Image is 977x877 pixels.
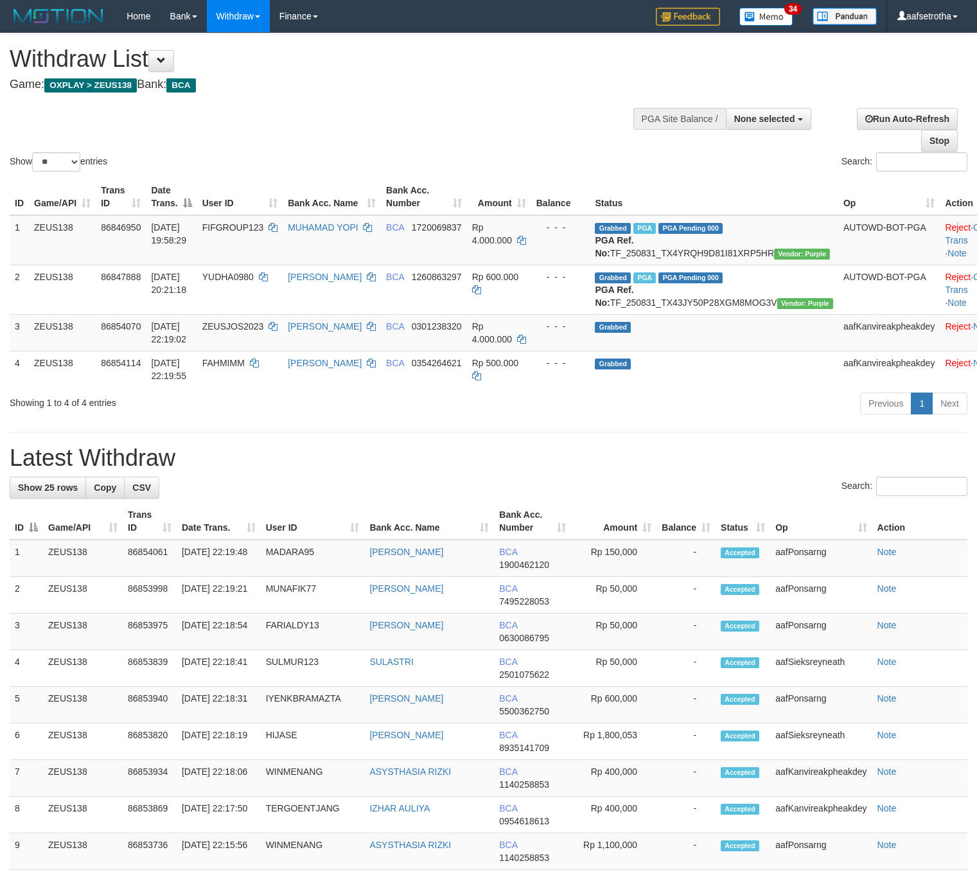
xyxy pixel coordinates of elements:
[633,272,656,283] span: Marked by aafnoeunsreypich
[499,620,517,630] span: BCA
[197,179,283,215] th: User ID: activate to sort column ascending
[123,760,177,797] td: 86853934
[10,391,398,409] div: Showing 1 to 4 of 4 entries
[499,816,549,826] span: Copy 0954618613 to clipboard
[721,840,759,851] span: Accepted
[288,272,362,282] a: [PERSON_NAME]
[369,583,443,594] a: [PERSON_NAME]
[838,265,940,314] td: AUTOWD-BOT-PGA
[932,393,967,414] a: Next
[151,272,186,295] span: [DATE] 20:21:18
[101,321,141,332] span: 86854070
[202,321,264,332] span: ZEUSJOS2023
[595,223,631,234] span: Grabbed
[369,840,451,850] a: ASYSTHASIA RIZKI
[658,223,723,234] span: PGA Pending
[721,731,759,741] span: Accepted
[877,657,897,667] a: Note
[499,706,549,716] span: Copy 5500362750 to clipboard
[536,320,585,333] div: - - -
[96,179,146,215] th: Trans ID: activate to sort column ascending
[166,78,195,93] span: BCA
[381,179,467,215] th: Bank Acc. Number: activate to sort column ascending
[202,222,264,233] span: FIFGROUP123
[151,222,186,245] span: [DATE] 19:58:29
[85,477,125,499] a: Copy
[43,503,123,540] th: Game/API: activate to sort column ascending
[595,285,633,308] b: PGA Ref. No:
[369,657,413,667] a: SULASTRI
[838,351,940,387] td: aafKanvireakpheakdey
[571,577,656,614] td: Rp 50,000
[369,693,443,704] a: [PERSON_NAME]
[877,547,897,557] a: Note
[29,215,96,265] td: ZEUS138
[571,723,656,760] td: Rp 1,800,053
[499,633,549,643] span: Copy 0630086795 to clipboard
[412,272,462,282] span: Copy 1260863297 to clipboard
[841,477,967,496] label: Search:
[770,614,872,650] td: aafPonsarng
[261,760,365,797] td: WINMENANG
[499,583,517,594] span: BCA
[29,314,96,351] td: ZEUS138
[472,272,518,282] span: Rp 600.000
[261,503,365,540] th: User ID: activate to sort column ascending
[10,687,43,723] td: 5
[369,730,443,740] a: [PERSON_NAME]
[656,797,716,833] td: -
[841,152,967,172] label: Search:
[10,215,29,265] td: 1
[595,235,633,258] b: PGA Ref. No:
[261,650,365,687] td: SULMUR123
[877,803,897,813] a: Note
[43,723,123,760] td: ZEUS138
[499,730,517,740] span: BCA
[101,358,141,368] span: 86854114
[261,687,365,723] td: IYENKBRAMAZTA
[10,445,967,471] h1: Latest Withdraw
[288,321,362,332] a: [PERSON_NAME]
[386,358,404,368] span: BCA
[43,833,123,870] td: ZEUS138
[499,693,517,704] span: BCA
[386,272,404,282] span: BCA
[177,540,261,577] td: [DATE] 22:19:48
[283,179,381,215] th: Bank Acc. Name: activate to sort column ascending
[536,357,585,369] div: - - -
[656,577,716,614] td: -
[770,723,872,760] td: aafSieksreyneath
[877,620,897,630] a: Note
[571,760,656,797] td: Rp 400,000
[151,321,186,344] span: [DATE] 22:19:02
[151,358,186,381] span: [DATE] 22:19:55
[101,222,141,233] span: 86846950
[177,577,261,614] td: [DATE] 22:19:21
[499,779,549,790] span: Copy 1140258853 to clipboard
[10,351,29,387] td: 4
[29,351,96,387] td: ZEUS138
[177,614,261,650] td: [DATE] 22:18:54
[945,358,971,368] a: Reject
[499,669,549,680] span: Copy 2501075622 to clipboard
[177,687,261,723] td: [DATE] 22:18:31
[571,833,656,870] td: Rp 1,100,000
[29,265,96,314] td: ZEUS138
[43,614,123,650] td: ZEUS138
[123,723,177,760] td: 86853820
[595,322,631,333] span: Grabbed
[784,3,802,15] span: 34
[10,503,43,540] th: ID: activate to sort column descending
[10,477,86,499] a: Show 25 rows
[177,503,261,540] th: Date Trans.: activate to sort column ascending
[499,853,549,863] span: Copy 1140258853 to clipboard
[656,723,716,760] td: -
[10,265,29,314] td: 2
[656,833,716,870] td: -
[595,359,631,369] span: Grabbed
[369,620,443,630] a: [PERSON_NAME]
[386,222,404,233] span: BCA
[123,614,177,650] td: 86853975
[739,8,793,26] img: Button%20Memo.svg
[369,766,451,777] a: ASYSTHASIA RIZKI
